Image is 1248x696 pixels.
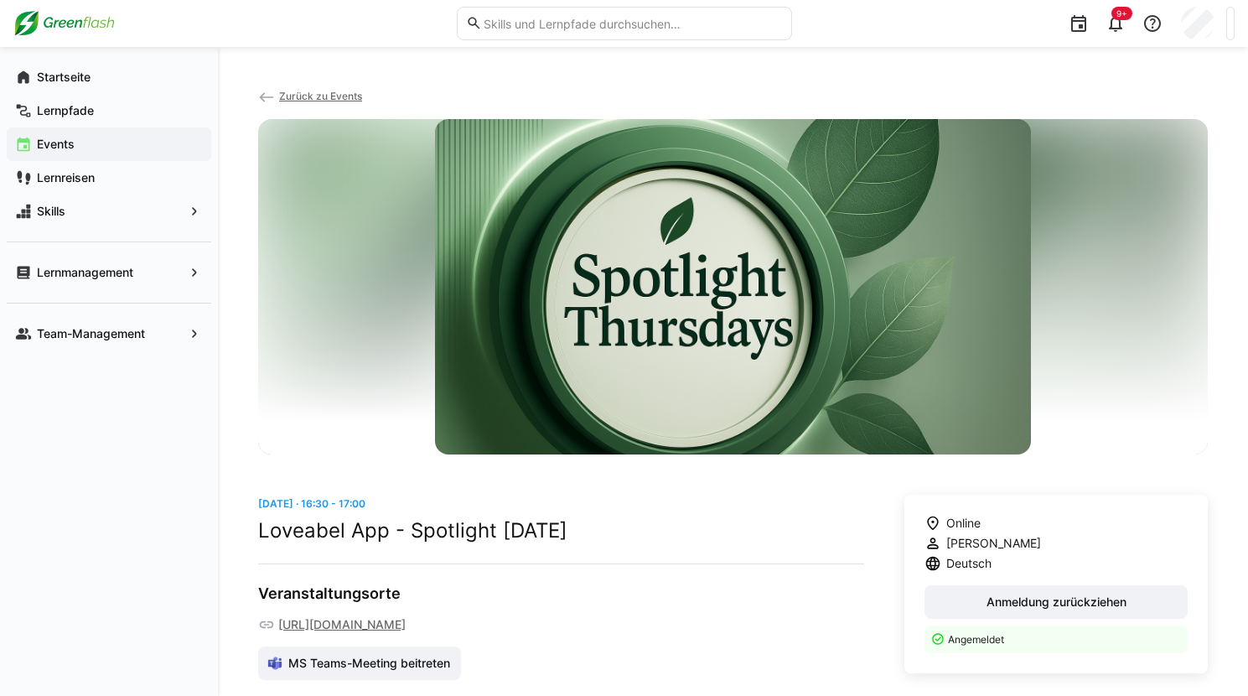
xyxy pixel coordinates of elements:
span: Online [946,515,981,532]
span: Anmeldung zurückziehen [984,594,1129,610]
input: Skills und Lernpfade durchsuchen… [482,16,782,31]
a: [URL][DOMAIN_NAME] [278,616,406,633]
h2: Loveabel App - Spotlight [DATE] [258,518,864,543]
button: Anmeldung zurückziehen [924,585,1188,619]
span: Zurück zu Events [279,90,362,102]
span: [PERSON_NAME] [946,535,1041,552]
h3: Veranstaltungsorte [258,584,864,603]
p: Angemeldet [948,632,1178,647]
a: MS Teams-Meeting beitreten [258,647,461,680]
span: Deutsch [946,555,992,572]
span: [DATE] · 16:30 - 17:00 [258,497,365,510]
a: Zurück zu Events [258,90,362,102]
span: 9+ [1116,8,1127,18]
span: MS Teams-Meeting beitreten [286,655,453,672]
